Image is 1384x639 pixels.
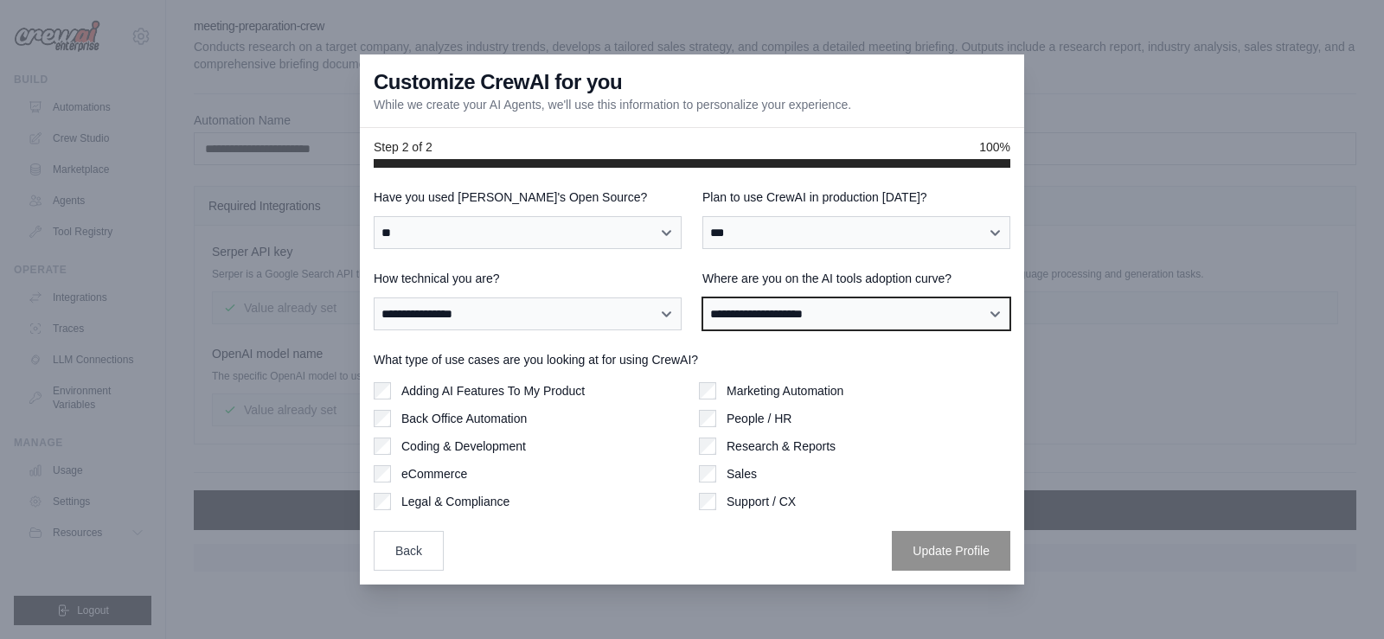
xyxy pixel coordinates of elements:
[374,531,444,571] button: Back
[374,351,1010,368] label: What type of use cases are you looking at for using CrewAI?
[401,410,527,427] label: Back Office Automation
[727,438,836,455] label: Research & Reports
[401,465,467,482] label: eCommerce
[374,68,622,96] h3: Customize CrewAI for you
[702,270,1010,287] label: Where are you on the AI tools adoption curve?
[401,382,585,399] label: Adding AI Features To My Product
[727,465,757,482] label: Sales
[1297,556,1384,639] iframe: Chat Widget
[401,438,526,455] label: Coding & Development
[374,96,851,113] p: While we create your AI Agents, we'll use this information to personalize your experience.
[727,493,796,510] label: Support / CX
[702,189,1010,206] label: Plan to use CrewAI in production [DATE]?
[727,382,843,399] label: Marketing Automation
[374,189,682,206] label: Have you used [PERSON_NAME]'s Open Source?
[892,531,1010,571] button: Update Profile
[374,270,682,287] label: How technical you are?
[374,138,432,156] span: Step 2 of 2
[979,138,1010,156] span: 100%
[401,493,509,510] label: Legal & Compliance
[727,410,791,427] label: People / HR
